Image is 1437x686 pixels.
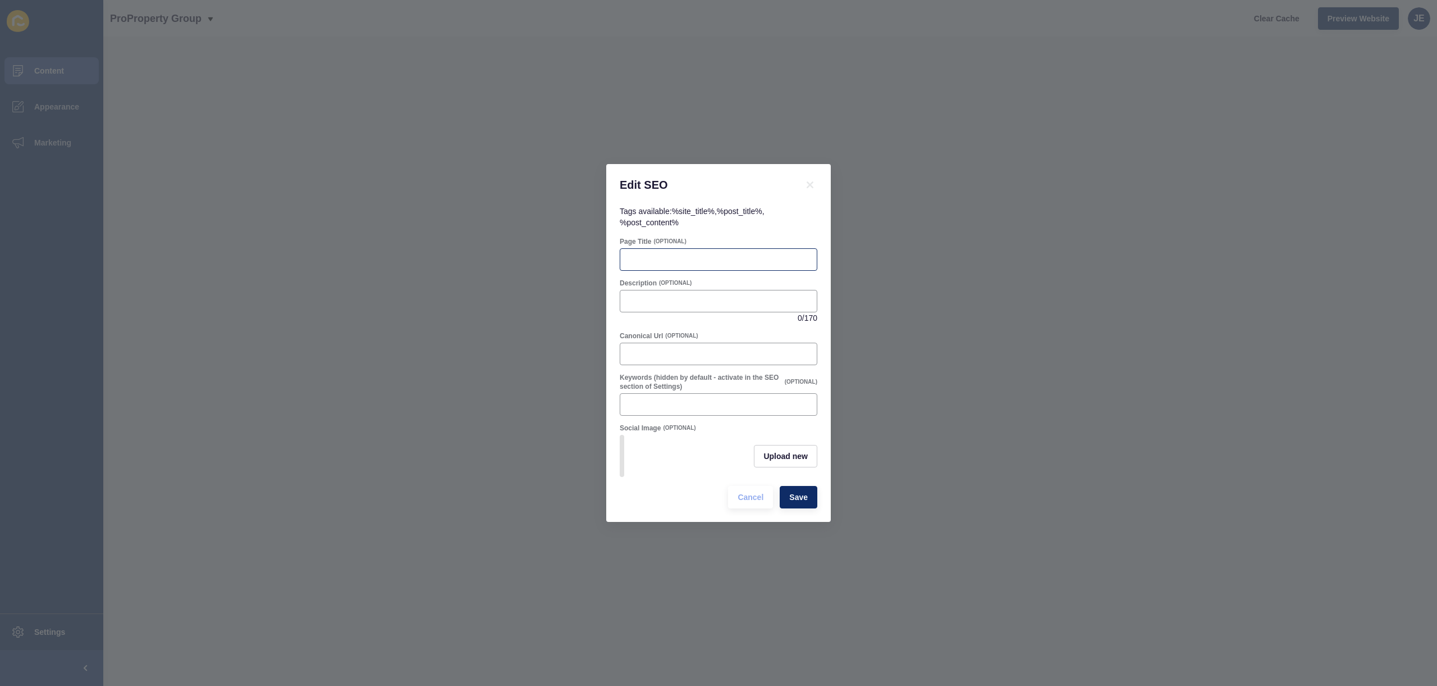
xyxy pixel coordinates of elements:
[620,178,789,192] h1: Edit SEO
[620,279,657,288] label: Description
[785,378,817,386] span: (OPTIONAL)
[672,207,715,216] code: %site_title%
[620,207,765,227] span: Tags available: , ,
[620,373,782,391] label: Keywords (hidden by default - activate in the SEO section of Settings)
[663,424,695,432] span: (OPTIONAL)
[728,486,773,508] button: Cancel
[620,237,651,246] label: Page Title
[659,279,692,287] span: (OPTIONAL)
[620,218,679,227] code: %post_content%
[620,331,663,340] label: Canonical Url
[804,312,817,324] span: 170
[665,332,698,340] span: (OPTIONAL)
[763,451,808,462] span: Upload new
[717,207,762,216] code: %post_title%
[620,424,661,433] label: Social Image
[798,312,802,324] span: 0
[738,492,763,503] span: Cancel
[802,312,804,324] span: /
[653,238,686,246] span: (OPTIONAL)
[789,492,808,503] span: Save
[754,445,817,467] button: Upload new
[780,486,817,508] button: Save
